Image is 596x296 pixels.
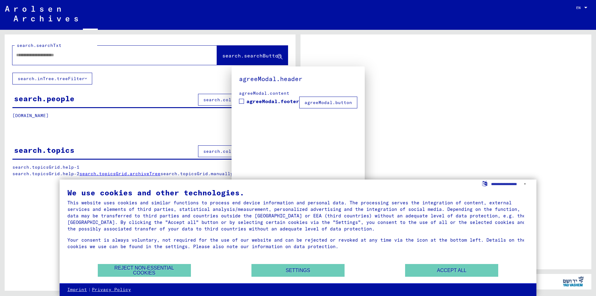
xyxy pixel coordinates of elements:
[239,90,357,97] div: agreeModal.content
[239,74,357,84] h5: agreeModal.header
[251,264,345,277] button: Settings
[405,264,498,277] button: Accept all
[92,287,131,293] a: Privacy Policy
[67,189,529,196] div: We use cookies and other technologies.
[299,97,357,108] button: agreeModal.button
[67,287,87,293] a: Imprint
[67,199,529,232] div: This website uses cookies and similar functions to process end device information and personal da...
[246,98,299,105] span: agreeModal.footer
[67,237,529,250] div: Your consent is always voluntary, not required for the use of our website and can be rejected or ...
[98,264,191,277] button: Reject non-essential cookies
